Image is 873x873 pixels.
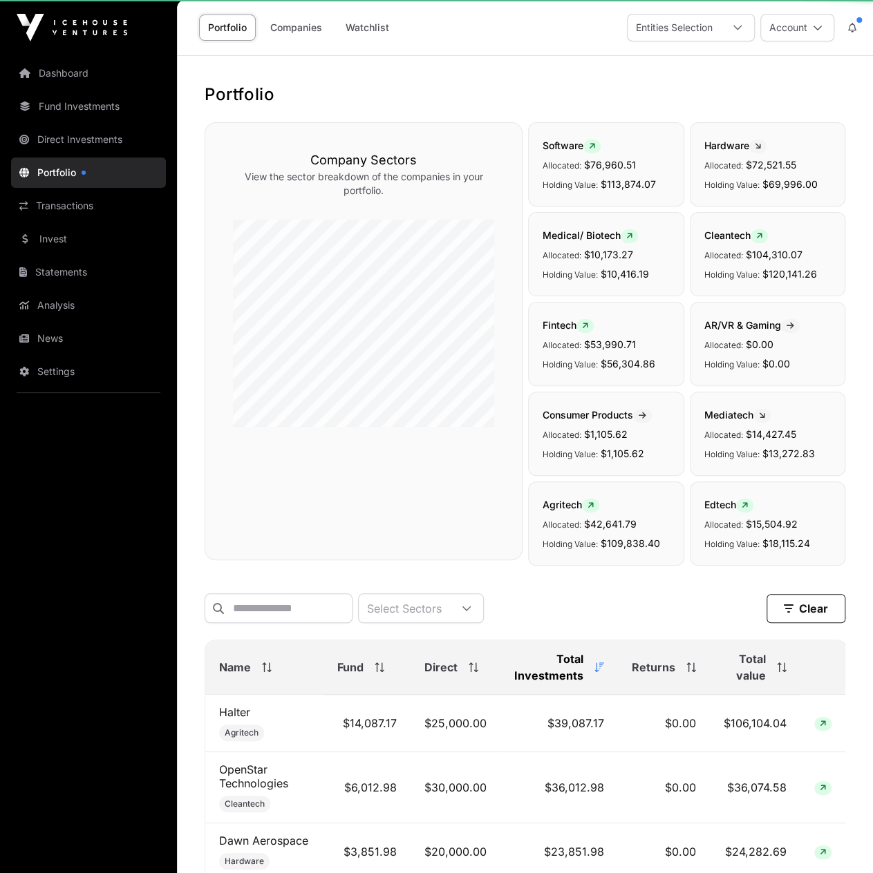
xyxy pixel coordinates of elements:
h3: Company Sectors [233,151,494,170]
span: $18,115.24 [762,537,810,549]
span: Holding Value: [704,180,760,190]
span: $113,874.07 [601,178,656,190]
span: $76,960.51 [584,159,636,171]
span: Allocated: [704,250,743,260]
td: $36,012.98 [500,752,618,823]
td: $30,000.00 [411,752,500,823]
div: Entities Selection [628,15,721,41]
span: Allocated: [704,430,743,440]
a: Halter [219,705,250,719]
span: Holding Value: [543,449,598,459]
span: Medical/ Biotech [543,229,638,241]
span: Holding Value: [704,539,760,549]
span: Allocated: [543,160,581,171]
span: Allocated: [704,160,743,171]
span: $10,416.19 [601,268,649,280]
a: Dawn Aerospace [219,834,308,847]
a: Watchlist [337,15,398,41]
span: $120,141.26 [762,268,817,280]
a: News [11,323,166,354]
span: AR/VR & Gaming [704,319,800,331]
button: Account [760,14,834,41]
img: Icehouse Ventures Logo [17,14,127,41]
span: $53,990.71 [584,338,636,350]
span: $15,504.92 [746,518,798,530]
span: $109,838.40 [601,537,660,549]
a: Invest [11,224,166,254]
a: Settings [11,356,166,387]
span: Software [543,140,601,151]
span: $0.00 [762,358,790,370]
span: Total value [724,651,766,684]
span: Agritech [225,727,259,738]
span: Cleantech [225,798,265,809]
span: $69,996.00 [762,178,818,190]
span: Allocated: [543,340,581,350]
p: View the sector breakdown of the companies in your portfolio. [233,170,494,198]
a: Companies [261,15,331,41]
iframe: Chat Widget [804,807,873,873]
span: Allocated: [704,340,743,350]
span: Holding Value: [543,359,598,370]
a: Dashboard [11,58,166,88]
span: Holding Value: [704,359,760,370]
a: Statements [11,257,166,287]
span: Total Investments [514,651,583,684]
span: $72,521.55 [746,159,796,171]
a: Direct Investments [11,124,166,155]
span: Name [219,659,251,675]
span: Consumer Products [543,409,652,421]
td: $25,000.00 [411,695,500,752]
span: Hardware [704,140,767,151]
span: Holding Value: [704,269,760,280]
span: $0.00 [746,338,773,350]
span: Holding Value: [704,449,760,459]
span: $14,427.45 [746,428,796,440]
td: $0.00 [618,752,710,823]
span: Allocated: [704,519,743,530]
span: Holding Value: [543,180,598,190]
td: $14,087.17 [323,695,411,752]
span: $13,272.83 [762,448,815,459]
span: Cleantech [704,229,768,241]
span: $10,173.27 [584,249,633,260]
span: $104,310.07 [746,249,802,260]
span: Holding Value: [543,269,598,280]
span: Returns [632,659,675,675]
td: $36,074.58 [710,752,800,823]
a: Transactions [11,191,166,221]
td: $106,104.04 [710,695,800,752]
span: $42,641.79 [584,518,637,530]
span: Allocated: [543,430,581,440]
span: $1,105.62 [601,448,644,459]
span: $1,105.62 [584,428,628,440]
span: Agritech [543,499,599,510]
a: Analysis [11,290,166,320]
td: $0.00 [618,695,710,752]
span: $56,304.86 [601,358,655,370]
span: Fund [337,659,364,675]
span: Mediatech [704,409,771,421]
span: Holding Value: [543,539,598,549]
a: OpenStar Technologies [219,762,288,790]
h1: Portfolio [205,84,845,106]
span: Fintech [543,319,594,331]
td: $39,087.17 [500,695,618,752]
div: Select Sectors [359,594,450,622]
span: Allocated: [543,519,581,530]
button: Clear [767,594,845,623]
a: Portfolio [199,15,256,41]
a: Portfolio [11,157,166,188]
span: Direct [424,659,458,675]
span: Allocated: [543,250,581,260]
a: Fund Investments [11,91,166,122]
span: Edtech [704,499,753,510]
td: $6,012.98 [323,752,411,823]
span: Hardware [225,856,264,867]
